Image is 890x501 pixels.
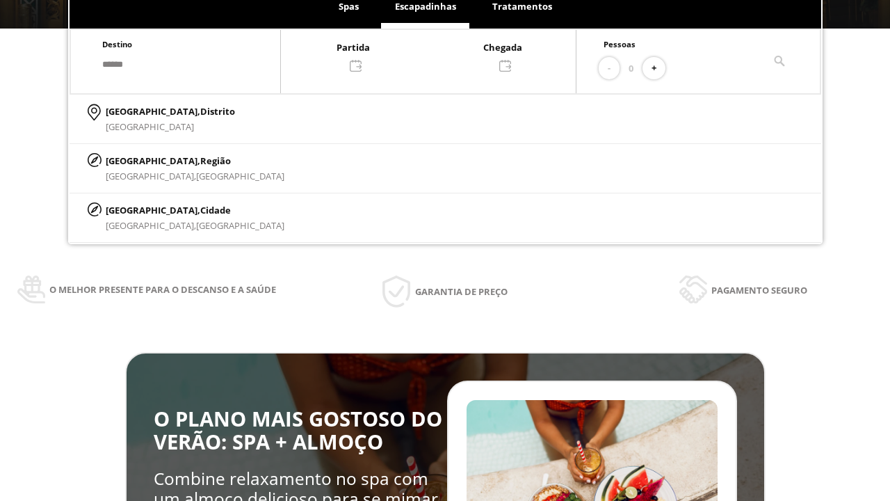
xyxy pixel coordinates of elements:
[415,284,508,299] span: Garantia de preço
[599,57,620,80] button: -
[604,39,636,49] span: Pessoas
[200,154,231,167] span: Região
[106,219,196,232] span: [GEOGRAPHIC_DATA],
[106,170,196,182] span: [GEOGRAPHIC_DATA],
[106,120,194,133] span: [GEOGRAPHIC_DATA]
[642,57,665,80] button: +
[711,283,807,298] span: Pagamento seguro
[196,219,284,232] span: [GEOGRAPHIC_DATA]
[106,104,235,119] p: [GEOGRAPHIC_DATA],
[200,105,235,118] span: Distrito
[200,204,231,216] span: Cidade
[196,170,284,182] span: [GEOGRAPHIC_DATA]
[106,202,284,218] p: [GEOGRAPHIC_DATA],
[102,39,132,49] span: Destino
[629,61,633,76] span: 0
[154,405,442,456] span: O PLANO MAIS GOSTOSO DO VERÃO: SPA + ALMOÇO
[106,153,284,168] p: [GEOGRAPHIC_DATA],
[49,282,276,297] span: O melhor presente para o descanso e a saúde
